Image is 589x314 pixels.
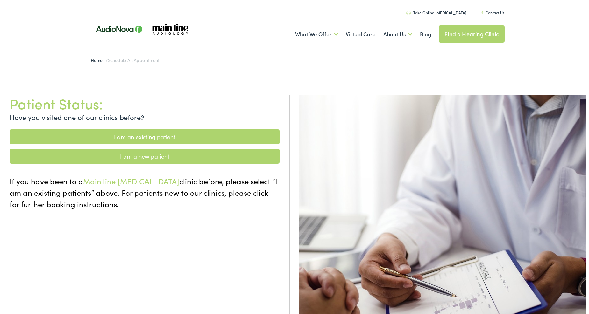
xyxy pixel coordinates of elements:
a: I am an existing patient [10,129,280,144]
span: Main line [MEDICAL_DATA] [83,176,179,186]
span: / [91,57,159,63]
a: Take Online [MEDICAL_DATA] [406,10,466,15]
span: Schedule an Appointment [108,57,159,63]
p: If you have been to a clinic before, please select “I am an existing patients” above. For patient... [10,175,280,210]
img: utility icon [479,11,483,14]
a: Home [91,57,106,63]
a: Contact Us [479,10,504,15]
p: Have you visited one of our clinics before? [10,112,280,122]
a: About Us [383,23,412,46]
a: I am a new patient [10,149,280,164]
a: What We Offer [295,23,338,46]
h1: Patient Status: [10,95,280,112]
a: Virtual Care [346,23,376,46]
a: Find a Hearing Clinic [439,25,505,43]
a: Blog [420,23,431,46]
img: utility icon [406,11,411,15]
